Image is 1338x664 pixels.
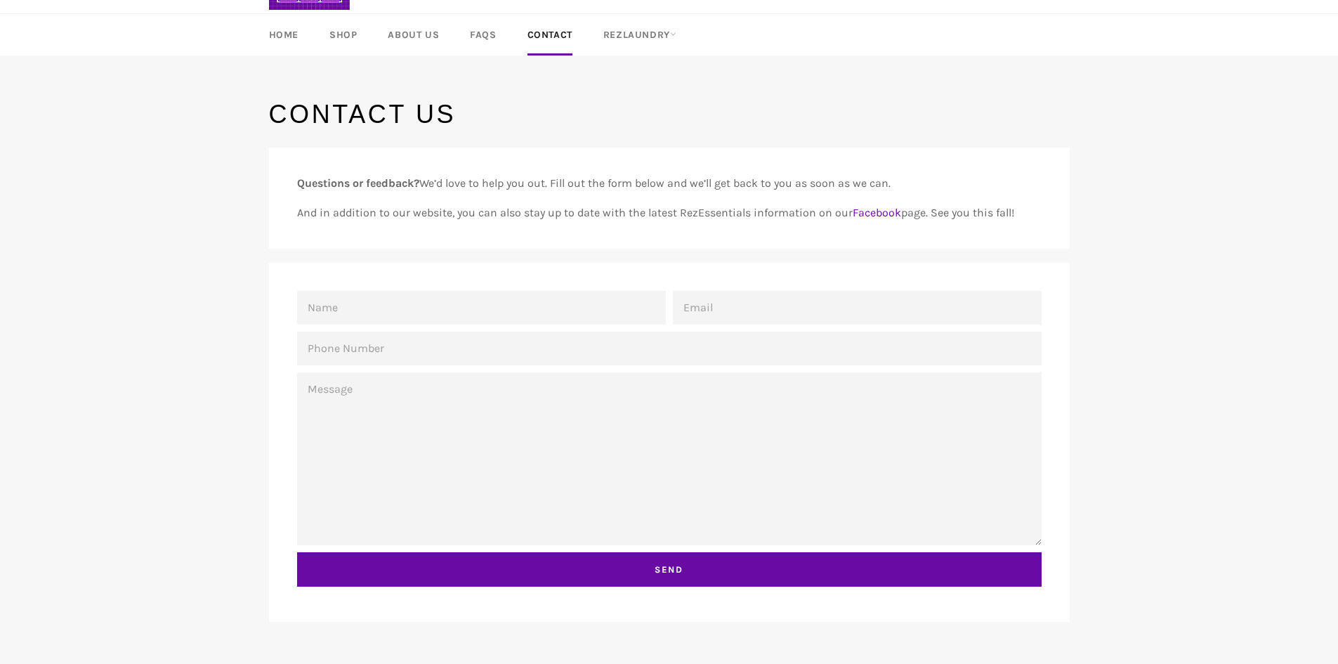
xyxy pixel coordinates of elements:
[297,206,1014,219] span: And in addition to our website, you can also stay up to date with the latest RezEssentials inform...
[297,291,666,325] input: Name
[513,14,586,56] a: Contact
[297,552,1042,587] input: Send
[297,332,1042,365] input: Phone Number
[315,14,371,56] a: Shop
[269,97,1070,132] h1: Contact Us
[853,206,901,219] a: Facebook
[589,14,690,56] a: RezLaundry
[456,14,510,56] a: FAQs
[673,291,1042,325] input: Email
[297,176,419,190] strong: Questions or feedback?
[297,176,891,190] span: We’d love to help you out. Fill out the form below and we’ll get back to you as soon as we can.
[374,14,453,56] a: About Us
[255,14,313,56] a: Home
